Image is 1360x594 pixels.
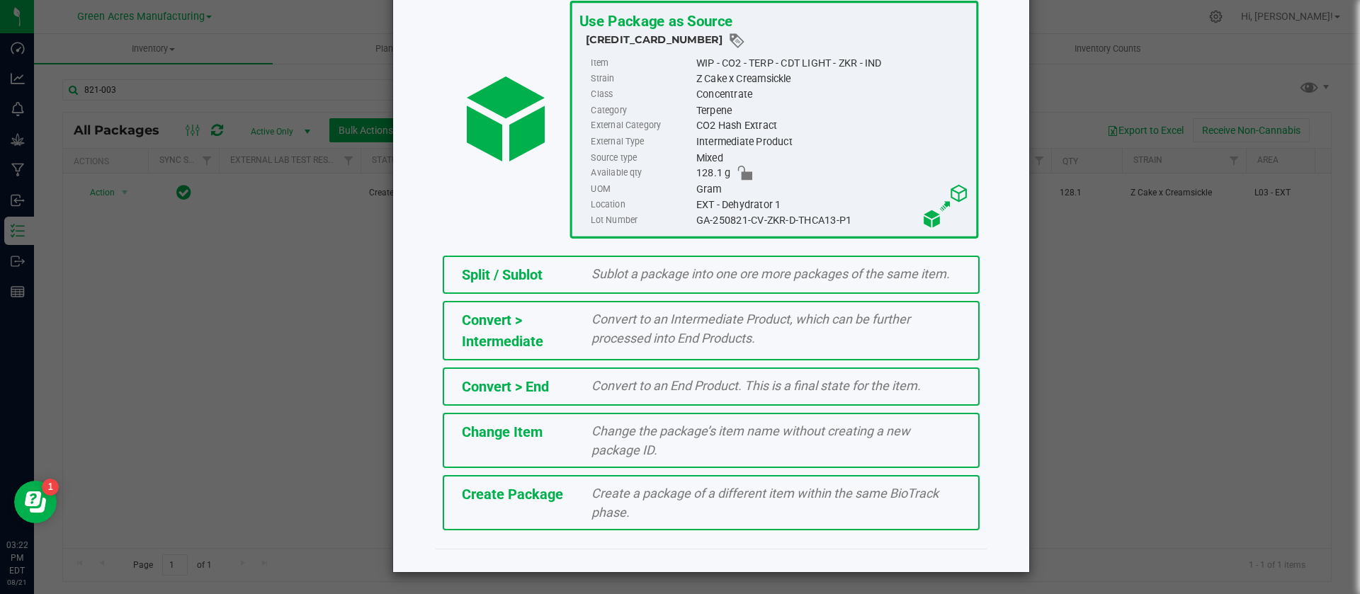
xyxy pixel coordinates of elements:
[591,55,693,71] label: Item
[696,87,968,103] div: Concentrate
[586,32,969,50] div: 6666468479116296
[591,166,693,181] label: Available qty
[591,197,693,212] label: Location
[591,212,693,228] label: Lot Number
[462,378,549,395] span: Convert > End
[462,312,543,350] span: Convert > Intermediate
[591,486,939,520] span: Create a package of a different item within the same BioTrack phase.
[591,87,693,103] label: Class
[696,197,968,212] div: EXT - Dehydrator 1
[462,266,543,283] span: Split / Sublot
[591,423,910,457] span: Change the package’s item name without creating a new package ID.
[591,181,693,197] label: UOM
[14,481,57,523] iframe: Resource center
[591,266,950,281] span: Sublot a package into one ore more packages of the same item.
[591,150,693,166] label: Source type
[591,118,693,134] label: External Category
[696,55,968,71] div: WIP - CO2 - TERP - CDT LIGHT - ZKR - IND
[696,71,968,86] div: Z Cake x Creamsickle
[591,134,693,149] label: External Type
[696,166,730,181] span: 128.1 g
[462,486,563,503] span: Create Package
[591,71,693,86] label: Strain
[591,103,693,118] label: Category
[696,181,968,197] div: Gram
[42,479,59,496] iframe: Resource center unread badge
[696,212,968,228] div: GA-250821-CV-ZKR-D-THCA13-P1
[591,378,921,393] span: Convert to an End Product. This is a final state for the item.
[696,134,968,149] div: Intermediate Product
[696,118,968,134] div: CO2 Hash Extract
[696,103,968,118] div: Terpene
[591,312,910,345] span: Convert to an Intermediate Product, which can be further processed into End Products.
[696,150,968,166] div: Mixed
[579,12,732,30] span: Use Package as Source
[462,423,543,440] span: Change Item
